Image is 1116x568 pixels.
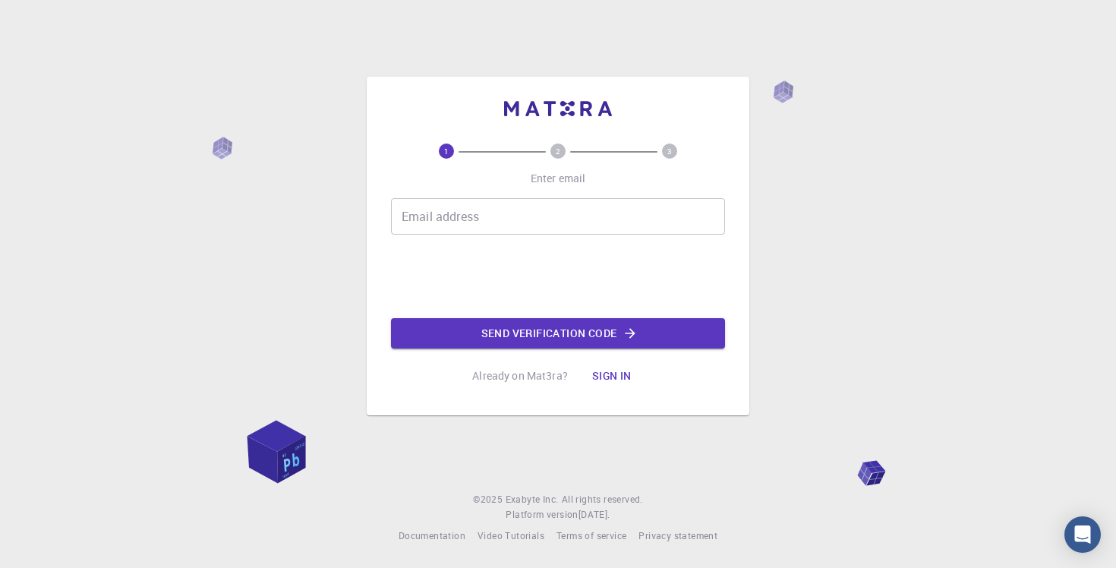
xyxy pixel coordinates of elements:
a: Exabyte Inc. [506,492,559,507]
a: Privacy statement [638,529,717,544]
span: Exabyte Inc. [506,493,559,505]
span: Platform version [506,507,578,522]
p: Enter email [531,171,586,186]
text: 2 [556,146,560,156]
button: Send verification code [391,318,725,349]
div: Open Intercom Messenger [1064,516,1101,553]
span: All rights reserved. [562,492,643,507]
p: Already on Mat3ra? [472,368,568,383]
span: Privacy statement [638,529,717,541]
a: Video Tutorials [478,529,544,544]
a: Documentation [399,529,465,544]
button: Sign in [580,361,644,391]
span: Video Tutorials [478,529,544,541]
iframe: reCAPTCHA [443,247,673,306]
a: [DATE]. [578,507,610,522]
span: © 2025 [473,492,505,507]
text: 1 [444,146,449,156]
span: Documentation [399,529,465,541]
a: Terms of service [556,529,626,544]
text: 3 [667,146,672,156]
span: [DATE] . [578,508,610,520]
span: Terms of service [556,529,626,541]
